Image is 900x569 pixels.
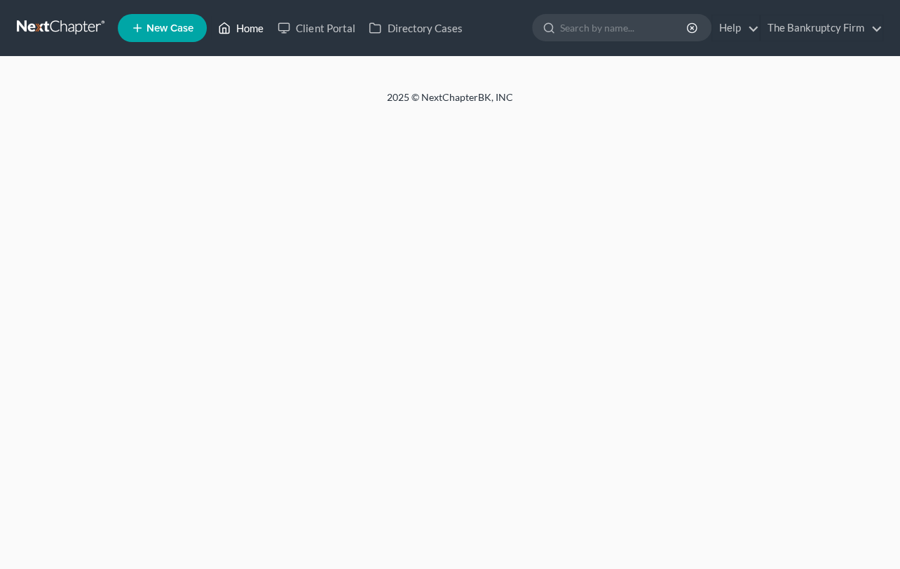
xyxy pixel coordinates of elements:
[211,15,271,41] a: Home
[146,23,193,34] span: New Case
[712,15,759,41] a: Help
[560,15,688,41] input: Search by name...
[50,90,850,116] div: 2025 © NextChapterBK, INC
[761,15,882,41] a: The Bankruptcy Firm
[271,15,362,41] a: Client Portal
[362,15,469,41] a: Directory Cases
